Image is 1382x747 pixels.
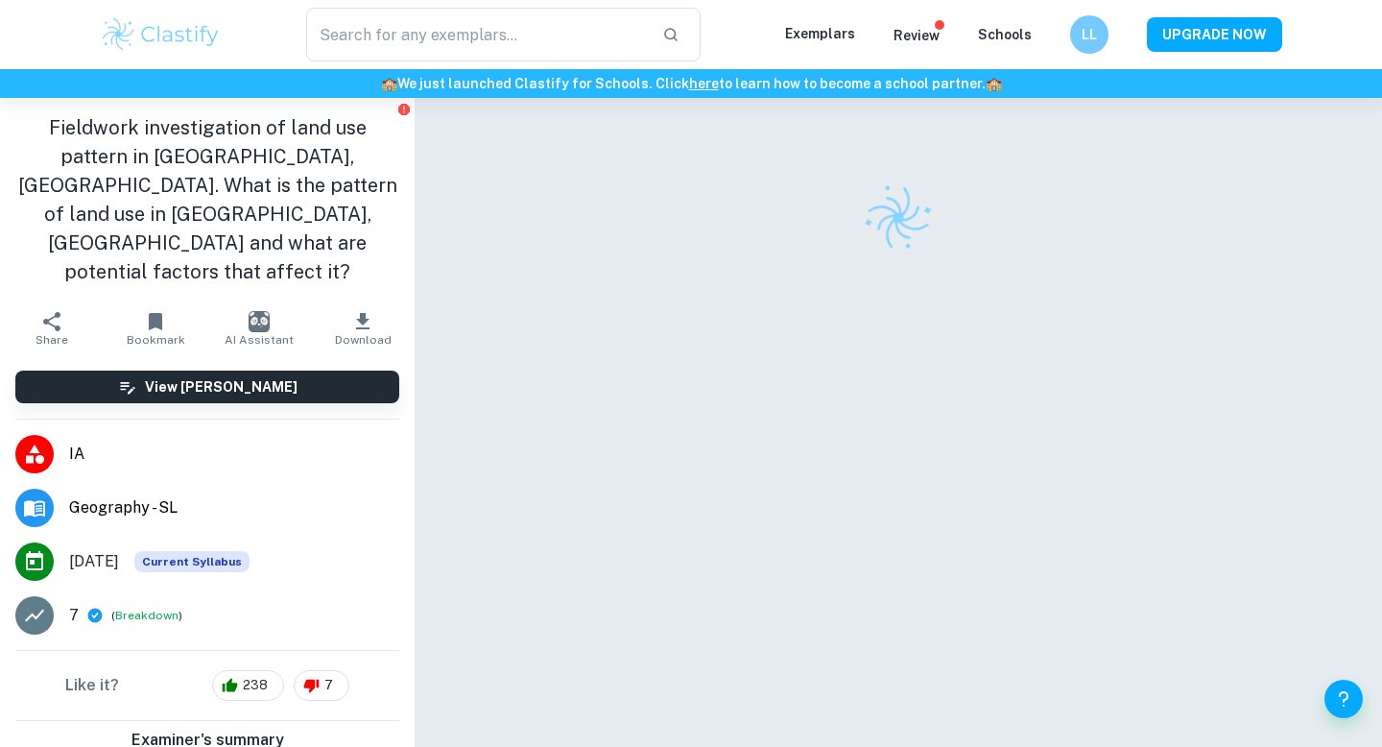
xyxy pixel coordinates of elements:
button: AI Assistant [207,301,311,355]
h6: LL [1079,24,1101,45]
button: View [PERSON_NAME] [15,371,399,403]
input: Search for any exemplars... [306,8,647,61]
span: Bookmark [127,333,185,347]
button: Help and Feedback [1324,680,1363,718]
button: Download [311,301,415,355]
p: Review [894,25,940,46]
span: Download [335,333,392,347]
button: Report issue [396,102,411,116]
button: LL [1070,15,1108,54]
button: Breakdown [115,607,179,624]
span: 🏫 [986,76,1002,91]
div: 7 [294,670,349,701]
span: ( ) [111,607,182,625]
img: Clastify logo [852,172,943,263]
span: Geography - SL [69,496,399,519]
img: Clastify logo [100,15,222,54]
span: IA [69,443,399,466]
span: 7 [314,676,344,695]
img: AI Assistant [249,311,270,332]
div: 238 [212,670,284,701]
button: Bookmark [104,301,207,355]
p: 7 [69,604,79,627]
p: Exemplars [785,23,855,44]
span: [DATE] [69,550,119,573]
h1: Fieldwork investigation of land use pattern in [GEOGRAPHIC_DATA], [GEOGRAPHIC_DATA]. What is the ... [15,113,399,286]
a: here [689,76,719,91]
button: UPGRADE NOW [1147,17,1282,52]
h6: View [PERSON_NAME] [145,376,298,398]
div: This exemplar is based on the current syllabus. Feel free to refer to it for inspiration/ideas wh... [134,551,250,572]
a: Schools [978,27,1032,42]
span: 🏫 [381,76,397,91]
h6: We just launched Clastify for Schools. Click to learn how to become a school partner. [4,73,1378,94]
span: AI Assistant [225,333,294,347]
span: Current Syllabus [134,551,250,572]
span: Share [36,333,68,347]
span: 238 [232,676,278,695]
h6: Like it? [65,674,119,697]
